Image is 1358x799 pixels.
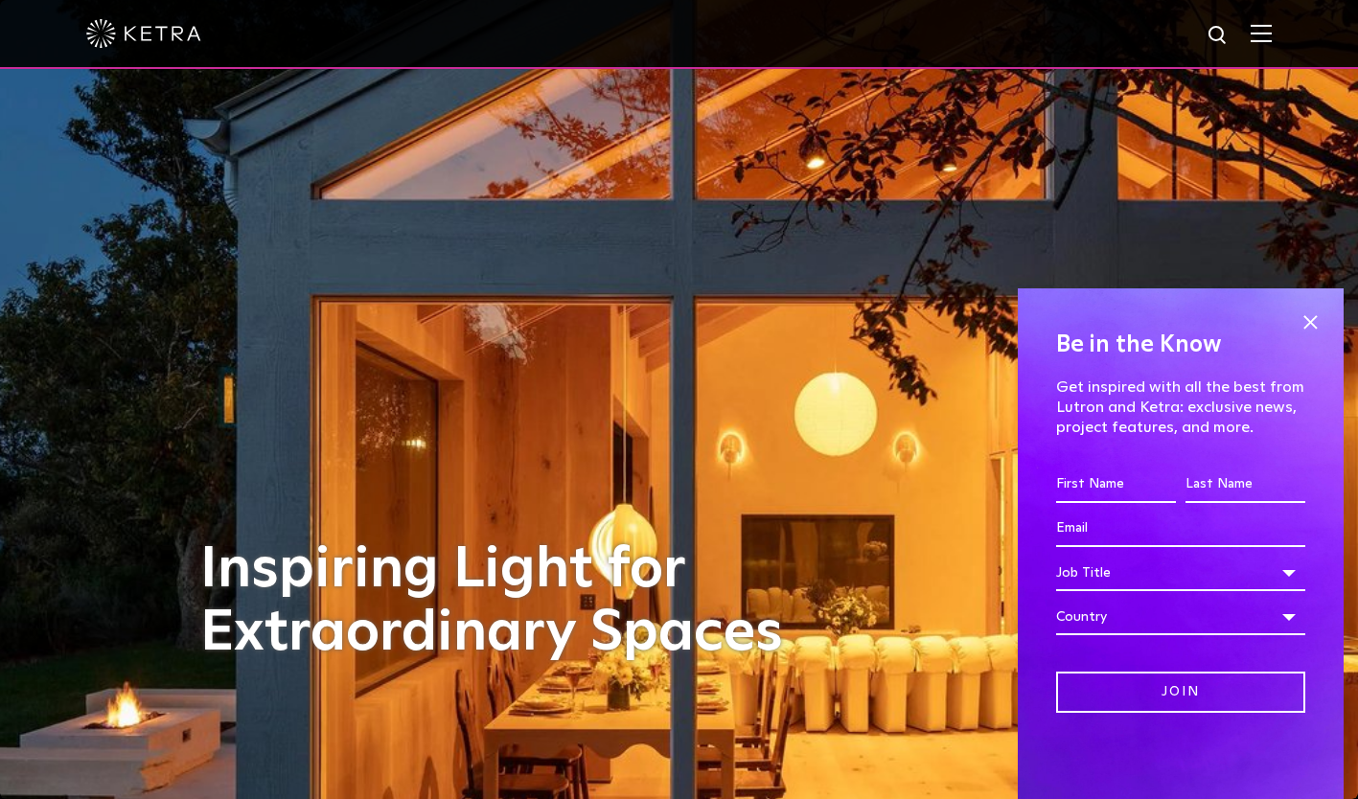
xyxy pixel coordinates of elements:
[1056,511,1305,547] input: Email
[1207,24,1231,48] img: search icon
[1056,672,1305,713] input: Join
[1056,599,1305,635] div: Country
[1056,555,1305,591] div: Job Title
[86,19,201,48] img: ketra-logo-2019-white
[200,538,823,665] h1: Inspiring Light for Extraordinary Spaces
[1056,327,1305,363] h4: Be in the Know
[1251,24,1272,42] img: Hamburger%20Nav.svg
[1185,467,1305,503] input: Last Name
[1056,377,1305,437] p: Get inspired with all the best from Lutron and Ketra: exclusive news, project features, and more.
[1056,467,1176,503] input: First Name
